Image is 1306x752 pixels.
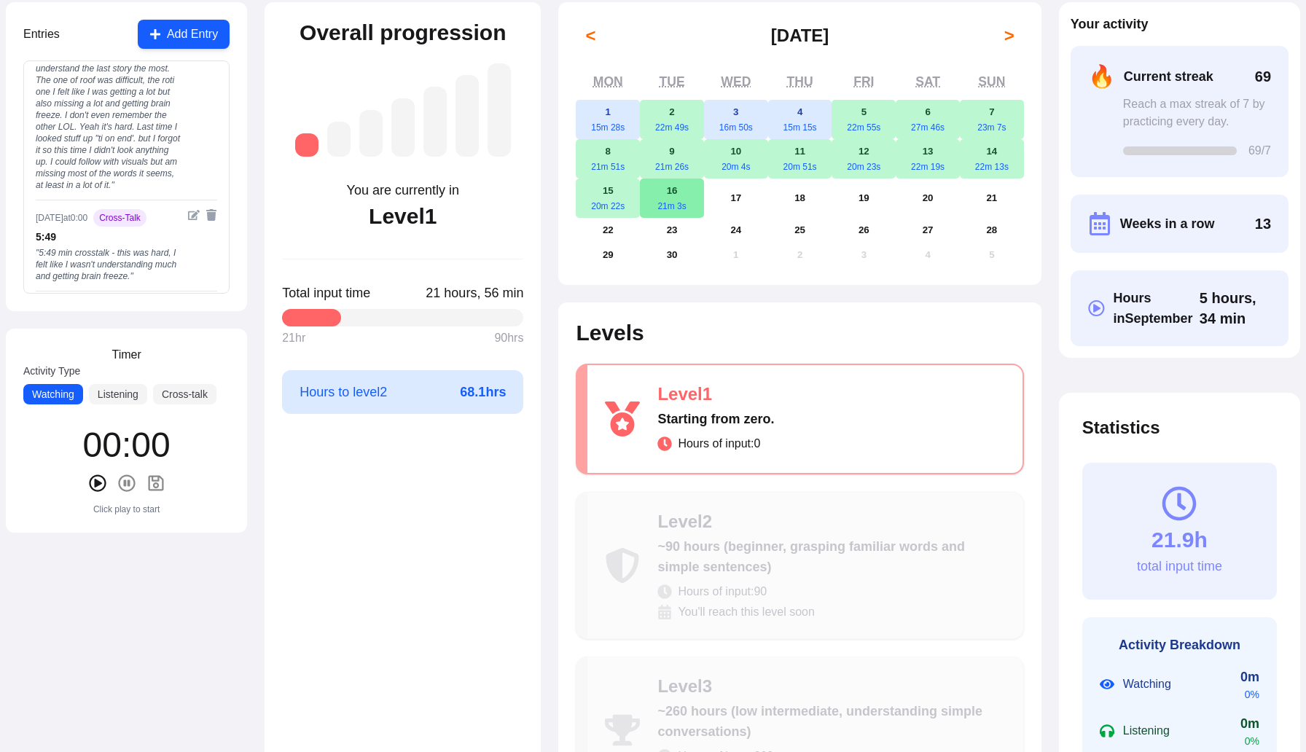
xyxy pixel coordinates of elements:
[787,74,813,89] abbr: Thursday
[593,74,623,89] abbr: Monday
[488,63,511,157] div: Level 7: ~2,625 hours (near-native, understanding most media and conversations fluently)
[960,179,1024,218] button: September 21, 2025
[960,139,1024,179] button: September 14, 202522m 13s
[678,603,814,621] span: You'll reach this level soon
[923,224,934,235] abbr: September 27, 2025
[1123,675,1171,693] span: Watching
[640,100,704,139] button: September 2, 202522m 49s
[657,510,1005,533] div: Level 2
[1240,687,1259,702] div: 0 %
[704,100,768,139] button: September 3, 202516m 50s
[832,139,896,179] button: September 12, 202520m 23s
[576,139,640,179] button: September 8, 202521m 51s
[853,74,874,89] abbr: Friday
[640,139,704,179] button: September 9, 202521m 26s
[93,504,160,515] div: Click play to start
[669,146,674,157] abbr: September 9, 2025
[1248,142,1271,160] span: 69 /7
[282,329,305,347] span: 21 hr
[423,87,447,157] div: Level 5: ~1,050 hours (high intermediate, understanding most everyday content)
[704,122,768,133] div: 16m 50s
[896,243,960,267] button: October 4, 2025
[832,161,896,173] div: 20m 23s
[768,139,832,179] button: September 11, 202520m 51s
[960,122,1024,133] div: 23m 7s
[455,75,479,157] div: Level 6: ~1,750 hours (advanced, understanding native media with effort)
[327,122,351,157] div: Level 2: ~90 hours (beginner, grasping familiar words and simple sentences)
[1071,14,1289,34] h2: Your activity
[23,26,60,43] h3: Entries
[1004,24,1014,47] span: >
[640,122,704,133] div: 22m 49s
[603,185,614,196] abbr: September 15, 2025
[657,383,1004,406] div: Level 1
[1255,66,1271,87] span: 69
[640,200,704,212] div: 21m 3s
[861,249,867,260] abbr: October 3, 2025
[603,224,614,235] abbr: September 22, 2025
[986,224,997,235] abbr: September 28, 2025
[206,209,217,221] button: Delete entry
[369,203,437,230] div: Level 1
[704,139,768,179] button: September 10, 202520m 4s
[657,675,1005,698] div: Level 3
[925,106,930,117] abbr: September 6, 2025
[659,74,684,89] abbr: Tuesday
[733,106,738,117] abbr: September 3, 2025
[768,243,832,267] button: October 2, 2025
[603,249,614,260] abbr: September 29, 2025
[859,146,869,157] abbr: September 12, 2025
[794,224,805,235] abbr: September 25, 2025
[640,218,704,243] button: September 23, 2025
[1123,722,1170,740] span: Listening
[704,179,768,218] button: September 17, 2025
[1200,288,1271,329] span: Click to toggle between decimal and time format
[925,249,930,260] abbr: October 4, 2025
[989,106,994,117] abbr: September 7, 2025
[1240,734,1259,748] div: 0 %
[669,106,674,117] abbr: September 2, 2025
[986,146,997,157] abbr: September 14, 2025
[859,192,869,203] abbr: September 19, 2025
[730,146,741,157] abbr: September 10, 2025
[426,283,523,303] span: Click to toggle between decimal and time format
[960,243,1024,267] button: October 5, 2025
[896,161,960,173] div: 22m 19s
[1137,556,1222,576] div: total input time
[861,106,867,117] abbr: September 5, 2025
[978,74,1005,89] abbr: Sunday
[896,100,960,139] button: September 6, 202527m 46s
[89,384,147,404] button: Listening
[667,185,678,196] abbr: September 16, 2025
[300,382,387,402] span: Hours to level 2
[93,209,146,227] span: cross-talk
[657,701,1005,742] div: ~260 hours (low intermediate, understanding simple conversations)
[768,161,832,173] div: 20m 51s
[832,179,896,218] button: September 19, 2025
[112,346,141,364] h3: Timer
[657,409,1004,429] div: Starting from zero.
[678,583,767,600] span: Hours of input: 90
[896,139,960,179] button: September 13, 202522m 19s
[585,24,595,47] span: <
[730,224,741,235] abbr: September 24, 2025
[36,247,182,282] div: " 5:49 min crosstalk - this was hard, I felt like I wasn't understanding much and getting brain f...
[1123,95,1271,130] div: Reach a max streak of 7 by practicing every day.
[704,243,768,267] button: October 1, 2025
[83,428,171,463] div: 00 : 00
[576,179,640,218] button: September 15, 202520m 22s
[657,536,1005,577] div: ~90 hours (beginner, grasping familiar words and simple sentences)
[704,161,768,173] div: 20m 4s
[1120,214,1215,234] span: Weeks in a row
[295,133,318,157] div: Level 1: Starting from zero.
[960,218,1024,243] button: September 28, 2025
[768,100,832,139] button: September 4, 202515m 15s
[960,100,1024,139] button: September 7, 202523m 7s
[667,249,678,260] abbr: September 30, 2025
[23,364,230,378] label: Activity Type
[896,122,960,133] div: 27m 46s
[794,146,805,157] abbr: September 11, 2025
[896,218,960,243] button: September 27, 2025
[576,161,640,173] div: 21m 51s
[832,100,896,139] button: September 5, 202522m 55s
